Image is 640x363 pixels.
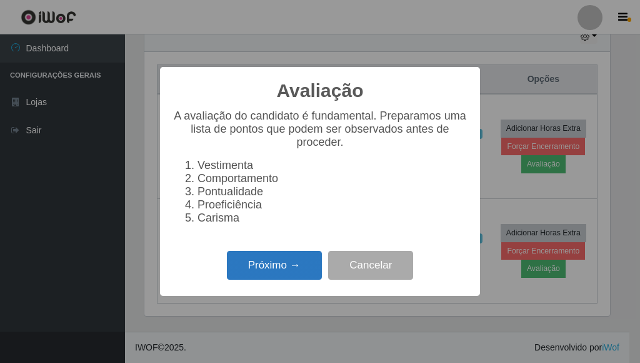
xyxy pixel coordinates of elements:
[197,172,467,185] li: Comportamento
[328,251,413,280] button: Cancelar
[227,251,322,280] button: Próximo →
[197,198,467,212] li: Proeficiência
[197,212,467,225] li: Carisma
[172,110,467,149] p: A avaliação do candidato é fundamental. Preparamos uma lista de pontos que podem ser observados a...
[197,185,467,198] li: Pontualidade
[197,159,467,172] li: Vestimenta
[277,79,364,102] h2: Avaliação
